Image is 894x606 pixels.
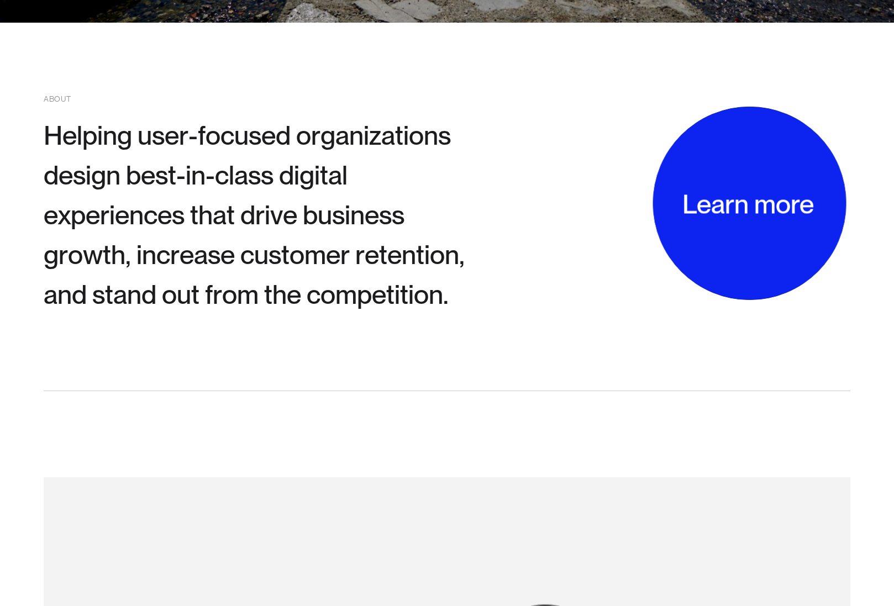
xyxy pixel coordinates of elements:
span: n [424,115,438,155]
span: c [156,235,170,275]
span: i [109,195,115,235]
span: d [279,155,294,195]
span: n [142,235,156,275]
span: a [113,275,127,314]
span: e [165,115,179,155]
span: b [126,155,141,195]
span: a [44,275,57,314]
span: H [44,115,62,155]
span: e [115,195,129,235]
span: o [320,275,335,314]
span: n [349,115,364,155]
span: t [264,275,272,314]
span: s [392,195,404,235]
span: c [240,235,254,275]
span: e [372,275,386,314]
span: r [179,115,188,155]
span: o [296,115,311,155]
span: c [307,275,320,314]
span: t [168,155,176,195]
span: d [72,275,87,314]
span: t [281,235,290,275]
span: p [357,275,372,314]
span: m [237,275,259,314]
span: i [395,275,400,314]
span: s [208,235,220,275]
span: g [299,155,314,195]
span: - [206,155,215,195]
span: s [73,155,86,195]
span: t [191,275,199,314]
a: Learn more [653,107,846,300]
span: s [269,235,281,275]
span: t [386,275,395,314]
span: i [186,155,191,195]
span: e [287,275,301,314]
div: About [44,93,850,104]
span: o [414,275,429,314]
span: n [191,155,206,195]
span: t [416,235,424,275]
span: e [326,235,340,275]
span: r [355,235,365,275]
span: s [261,155,274,195]
span: u [234,115,249,155]
span: o [162,275,177,314]
span: a [213,195,227,235]
span: e [180,235,194,275]
div: Learn more [682,191,814,217]
span: s [92,275,105,314]
span: i [345,195,350,235]
span: i [265,195,270,235]
span: i [364,115,369,155]
span: e [387,235,402,275]
span: r [255,195,265,235]
span: r [311,115,320,155]
span: . [443,275,449,314]
span: o [206,115,220,155]
span: i [86,155,91,195]
span: l [229,155,234,195]
span: i [136,235,142,275]
span: g [320,115,335,155]
span: s [152,115,165,155]
span: d [276,115,291,155]
span: u [177,275,191,314]
span: , [125,235,131,275]
span: g [91,155,106,195]
span: n [127,275,141,314]
span: i [424,235,430,275]
span: n [445,235,459,275]
span: o [68,235,83,275]
span: i [97,115,103,155]
span: s [332,195,345,235]
span: h [198,195,213,235]
span: a [335,115,349,155]
span: t [395,115,403,155]
span: s [379,195,392,235]
span: e [220,235,235,275]
span: h [111,235,125,275]
span: v [270,195,283,235]
span: c [220,115,234,155]
span: i [314,155,320,195]
span: u [254,235,269,275]
span: o [290,235,304,275]
span: x [58,195,71,235]
span: g [117,115,132,155]
span: a [234,155,248,195]
span: n [103,115,117,155]
span: n [429,275,443,314]
span: - [176,155,186,195]
span: m [335,275,357,314]
span: , [459,235,465,275]
span: e [261,115,276,155]
span: f [205,275,213,314]
span: n [129,195,144,235]
span: n [106,155,120,195]
span: e [44,195,58,235]
span: t [105,275,113,314]
span: c [215,155,229,195]
span: a [328,155,342,195]
span: o [409,115,424,155]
